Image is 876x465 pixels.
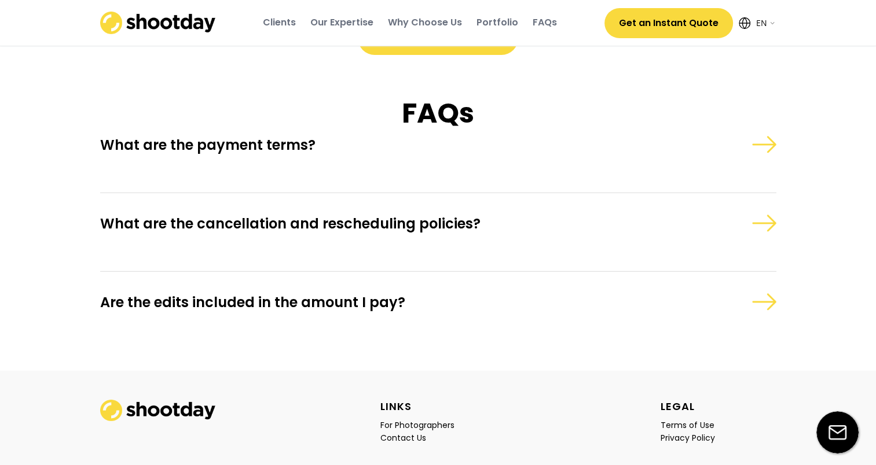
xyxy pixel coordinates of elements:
button: Get an Instant Quote [604,8,733,38]
img: Icon%20feather-globe%20%281%29.svg [739,17,750,29]
div: Contact Us [380,433,426,443]
div: LINKS [380,400,412,413]
h1: FAQs [100,95,776,131]
div: What are the cancellation and rescheduling policies? [100,215,675,232]
div: LEGAL [661,400,695,413]
img: Group_96%402x%5B1%5D.png [752,136,776,153]
div: FAQs [533,16,557,29]
img: shootday_logo.png [100,400,216,421]
div: Clients [263,16,296,29]
img: Group_96%402x%5B1%5D.png [752,215,776,232]
img: Group_96%402x%5B1%5D.png [752,293,776,311]
div: What are the payment terms? [100,136,675,154]
div: Are the edits included in the amount I pay? [100,293,675,311]
div: Portfolio [477,16,518,29]
div: Terms of Use [661,420,714,430]
div: Our Expertise [310,16,373,29]
img: shootday_logo.png [100,12,216,34]
img: email-icon%20%281%29.svg [816,411,859,453]
div: Privacy Policy [661,433,715,443]
div: For Photographers [380,420,455,430]
div: Why Choose Us [388,16,462,29]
